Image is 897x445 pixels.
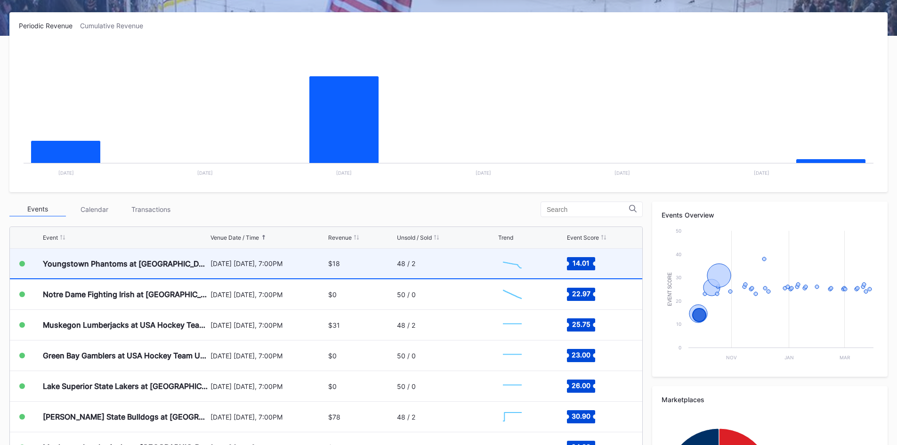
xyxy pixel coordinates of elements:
svg: Chart title [498,252,526,275]
div: Venue Date / Time [210,234,259,241]
text: [DATE] [476,170,491,176]
div: Marketplaces [662,396,878,404]
div: Event [43,234,58,241]
text: Event Score [667,272,672,306]
svg: Chart title [498,283,526,306]
text: [DATE] [754,170,769,176]
div: 48 / 2 [397,321,415,329]
text: 20 [676,298,681,304]
div: Revenue [328,234,352,241]
text: 30 [676,275,681,280]
div: Calendar [66,202,122,217]
div: 48 / 2 [397,413,415,421]
text: Jan [784,355,794,360]
svg: Chart title [498,405,526,429]
text: 14.01 [573,259,590,267]
svg: Chart title [662,226,878,367]
div: $0 [328,352,337,360]
div: Lake Superior State Lakers at [GEOGRAPHIC_DATA] Hockey NTDP U-18 [43,381,208,391]
text: Mar [840,355,850,360]
svg: Chart title [498,374,526,398]
div: [DATE] [DATE], 7:00PM [210,413,326,421]
div: $0 [328,291,337,299]
input: Search [547,206,629,213]
div: Event Score [567,234,599,241]
div: 50 / 0 [397,291,416,299]
text: 40 [676,251,681,257]
div: $18 [328,259,340,267]
div: Cumulative Revenue [80,22,151,30]
text: [DATE] [58,170,74,176]
div: Youngstown Phantoms at [GEOGRAPHIC_DATA] Hockey NTDP U-18 [43,259,208,268]
div: [DATE] [DATE], 7:00PM [210,352,326,360]
div: Notre Dame Fighting Irish at [GEOGRAPHIC_DATA] Hockey NTDP U-18 [43,290,208,299]
div: Transactions [122,202,179,217]
text: [DATE] [336,170,352,176]
div: $31 [328,321,340,329]
div: [DATE] [DATE], 7:00PM [210,291,326,299]
text: [DATE] [197,170,213,176]
text: [DATE] [614,170,630,176]
div: 50 / 0 [397,382,416,390]
text: 26.00 [572,381,590,389]
text: 10 [676,321,681,327]
div: 50 / 0 [397,352,416,360]
div: $78 [328,413,340,421]
text: 0 [679,345,681,350]
div: Events Overview [662,211,878,219]
div: Events [9,202,66,217]
div: Periodic Revenue [19,22,80,30]
text: 22.97 [572,290,590,298]
text: 50 [676,228,681,234]
div: Unsold / Sold [397,234,432,241]
svg: Chart title [498,344,526,367]
text: Nov [726,355,737,360]
div: [PERSON_NAME] State Bulldogs at [GEOGRAPHIC_DATA] Hockey NTDP U-18 [43,412,208,421]
div: Trend [498,234,513,241]
text: 23.00 [572,351,590,359]
div: [DATE] [DATE], 7:00PM [210,259,326,267]
div: Muskegon Lumberjacks at USA Hockey Team U-17 [43,320,208,330]
svg: Chart title [19,41,878,183]
div: Green Bay Gamblers at USA Hockey Team U-17 [43,351,208,360]
div: [DATE] [DATE], 7:00PM [210,382,326,390]
div: $0 [328,382,337,390]
text: 25.75 [572,320,590,328]
svg: Chart title [498,313,526,337]
div: 48 / 2 [397,259,415,267]
text: 30.90 [572,412,590,420]
div: [DATE] [DATE], 7:00PM [210,321,326,329]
